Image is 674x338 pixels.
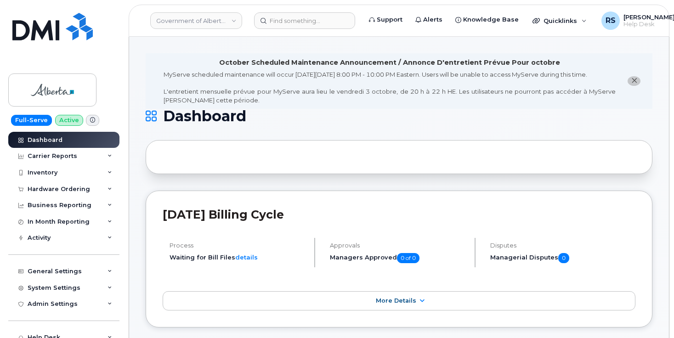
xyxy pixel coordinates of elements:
div: MyServe scheduled maintenance will occur [DATE][DATE] 8:00 PM - 10:00 PM Eastern. Users will be u... [164,70,616,104]
a: details [235,253,258,261]
h5: Managers Approved [330,253,467,263]
h4: Approvals [330,242,467,249]
button: close notification [628,76,640,86]
span: Dashboard [163,109,246,123]
h2: [DATE] Billing Cycle [163,208,635,221]
h4: Disputes [490,242,635,249]
li: Waiting for Bill Files [170,253,306,262]
h5: Managerial Disputes [490,253,635,263]
span: 0 [558,253,569,263]
h4: Process [170,242,306,249]
span: 0 of 0 [397,253,419,263]
div: October Scheduled Maintenance Announcement / Annonce D'entretient Prévue Pour octobre [219,58,560,68]
span: More Details [376,297,416,304]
